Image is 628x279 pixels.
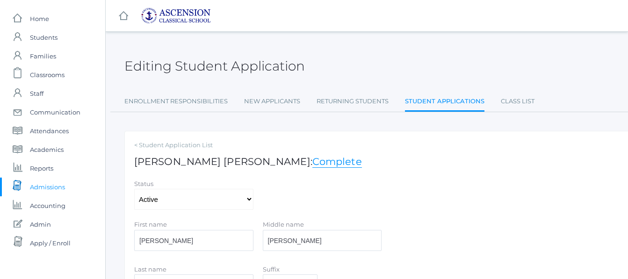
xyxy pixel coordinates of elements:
[124,59,305,73] h2: Editing Student Application
[30,65,65,84] span: Classrooms
[134,265,166,273] label: Last name
[141,7,211,24] img: ascension-logo-blue-113fc29133de2fb5813e50b71547a291c5fdb7962bf76d49838a2a14a36269ea.jpg
[244,92,300,111] a: New Applicants
[30,103,80,122] span: Communication
[30,84,43,103] span: Staff
[124,92,228,111] a: Enrollment Responsibilities
[30,9,49,28] span: Home
[317,92,389,111] a: Returning Students
[30,196,65,215] span: Accounting
[30,140,64,159] span: Academics
[134,180,153,187] label: Status
[30,215,51,234] span: Admin
[263,221,304,228] label: Middle name
[405,92,484,112] a: Student Applications
[30,178,65,196] span: Admissions
[134,221,167,228] label: First name
[30,122,69,140] span: Attendances
[30,159,53,178] span: Reports
[312,156,362,168] a: Complete
[501,92,534,111] a: Class List
[263,265,280,273] label: Suffix
[310,156,362,168] span: :
[30,234,71,252] span: Apply / Enroll
[30,47,56,65] span: Families
[30,28,58,47] span: Students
